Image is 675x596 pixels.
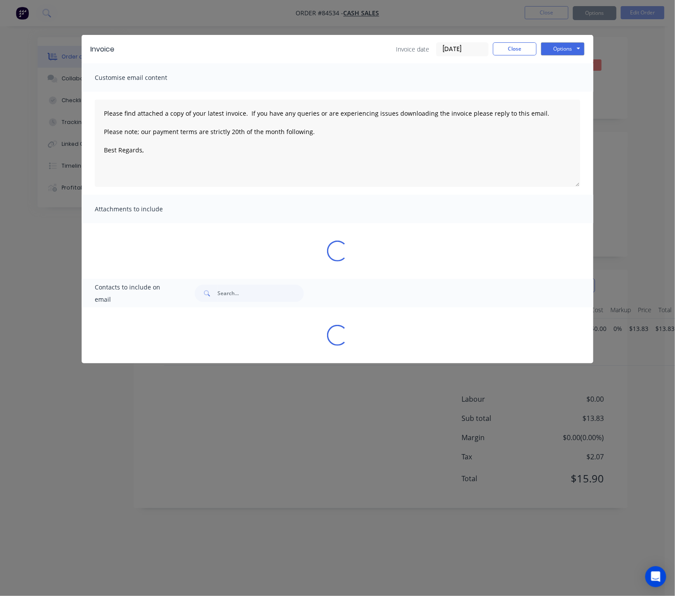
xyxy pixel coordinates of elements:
[95,281,173,306] span: Contacts to include on email
[90,44,114,55] div: Invoice
[541,42,585,55] button: Options
[95,100,580,187] textarea: Please find attached a copy of your latest invoice. If you have any queries or are experiencing i...
[95,72,191,84] span: Customise email content
[95,203,191,215] span: Attachments to include
[493,42,537,55] button: Close
[645,566,666,587] div: Open Intercom Messenger
[396,45,429,54] span: Invoice date
[217,285,304,302] input: Search...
